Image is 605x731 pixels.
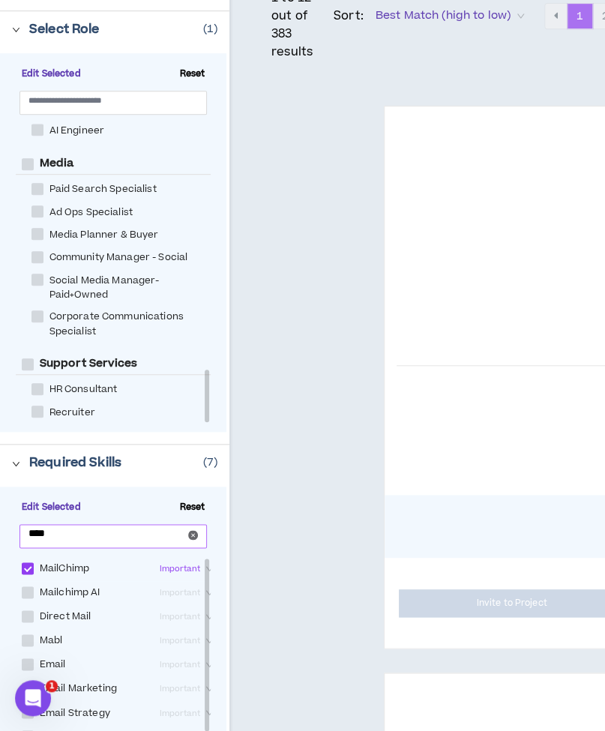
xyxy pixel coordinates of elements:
span: right [12,460,20,468]
span: Recruiter [43,406,101,420]
p: Select Role [29,20,100,38]
span: AI Engineer [43,124,111,138]
span: HR Consultant [43,382,124,397]
p: Required Skills [29,454,121,472]
span: close-circle [188,530,198,540]
iframe: Intercom live chat [15,680,51,716]
p: Sort: [334,7,364,25]
span: Direct Mail [34,610,97,624]
span: Support Services [34,356,143,371]
span: Social Media Manager-Paid+Owned [43,274,222,302]
span: Edit Selected [16,501,87,514]
p: ( 7 ) [203,454,217,471]
span: MailChimp [34,562,95,576]
span: Email Marketing [34,682,123,696]
span: Community Manager - Social [43,250,194,265]
span: Paid Search Specialist [43,182,163,196]
span: Reset [174,501,211,514]
span: Ad Ops Specialist [43,205,139,220]
span: Mabl [34,634,69,648]
span: Corporate Communications Specialist [43,310,222,338]
span: Mailchimp AI [34,586,106,600]
span: Reset [174,67,211,81]
span: Email Strategy [34,706,116,720]
p: ( 1 ) [203,21,217,37]
span: Important [160,561,216,577]
span: Media [34,156,80,171]
span: Edit Selected [16,67,87,81]
span: 1 [46,680,58,692]
span: close-circle [188,529,198,543]
span: Best Match (high to low) [376,4,524,27]
span: Email [34,658,72,672]
span: Media Planner & Buyer [43,228,165,242]
span: right [12,25,20,34]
